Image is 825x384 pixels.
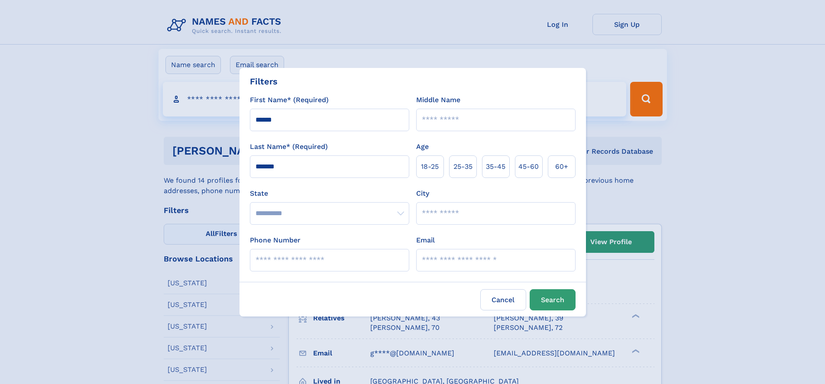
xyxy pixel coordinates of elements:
label: Cancel [480,289,526,310]
span: 35‑45 [486,161,505,172]
span: 60+ [555,161,568,172]
label: Email [416,235,435,245]
label: State [250,188,409,199]
label: Phone Number [250,235,301,245]
label: Middle Name [416,95,460,105]
span: 25‑35 [453,161,472,172]
span: 45‑60 [518,161,539,172]
button: Search [530,289,576,310]
label: City [416,188,429,199]
label: Age [416,142,429,152]
label: First Name* (Required) [250,95,329,105]
label: Last Name* (Required) [250,142,328,152]
span: 18‑25 [421,161,439,172]
div: Filters [250,75,278,88]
